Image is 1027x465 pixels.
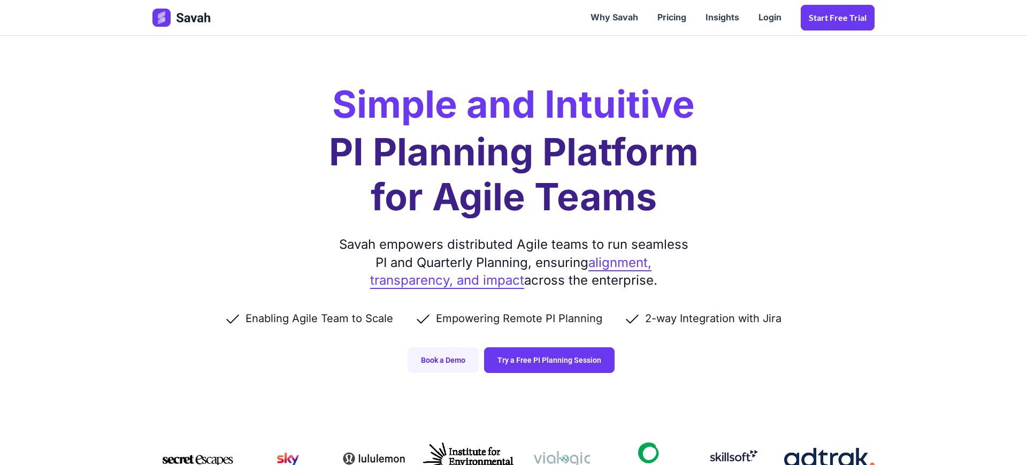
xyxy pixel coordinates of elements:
li: Enabling Agile Team to Scale [224,311,415,326]
a: Why Savah [581,1,648,34]
a: Insights [696,1,749,34]
a: Pricing [648,1,696,34]
h2: Simple and Intuitive [332,86,695,123]
a: Start Free trial [801,5,875,31]
h1: PI Planning Platform for Agile Teams [329,129,699,219]
div: Savah empowers distributed Agile teams to run seamless PI and Quarterly Planning, ensuring across... [334,235,693,289]
li: Empowering Remote PI Planning [415,311,624,326]
a: Book a Demo [408,347,479,373]
a: Try a Free PI Planning Session [484,347,615,373]
a: Login [749,1,791,34]
li: 2-way Integration with Jira [624,311,803,326]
